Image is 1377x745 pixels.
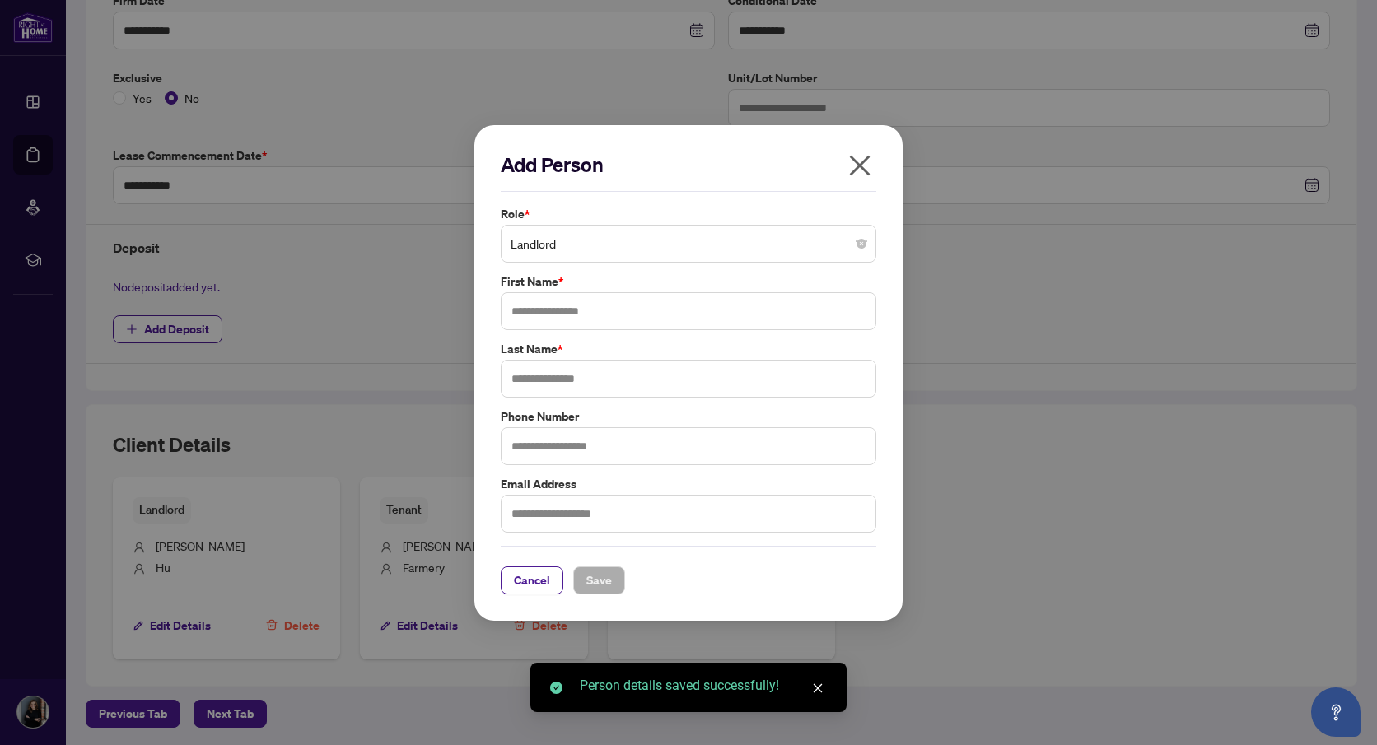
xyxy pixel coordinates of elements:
[847,152,873,179] span: close
[809,679,827,697] a: Close
[1311,687,1361,737] button: Open asap
[501,151,876,178] h2: Add Person
[514,566,550,593] span: Cancel
[857,239,866,249] span: close-circle
[573,566,625,594] button: Save
[511,228,866,259] span: Landlord
[501,474,876,492] label: Email Address
[501,205,876,223] label: Role
[501,272,876,291] label: First Name
[501,340,876,358] label: Last Name
[501,407,876,425] label: Phone Number
[501,566,563,594] button: Cancel
[812,682,824,694] span: close
[580,676,827,696] div: Person details saved successfully!
[550,682,562,694] span: check-circle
